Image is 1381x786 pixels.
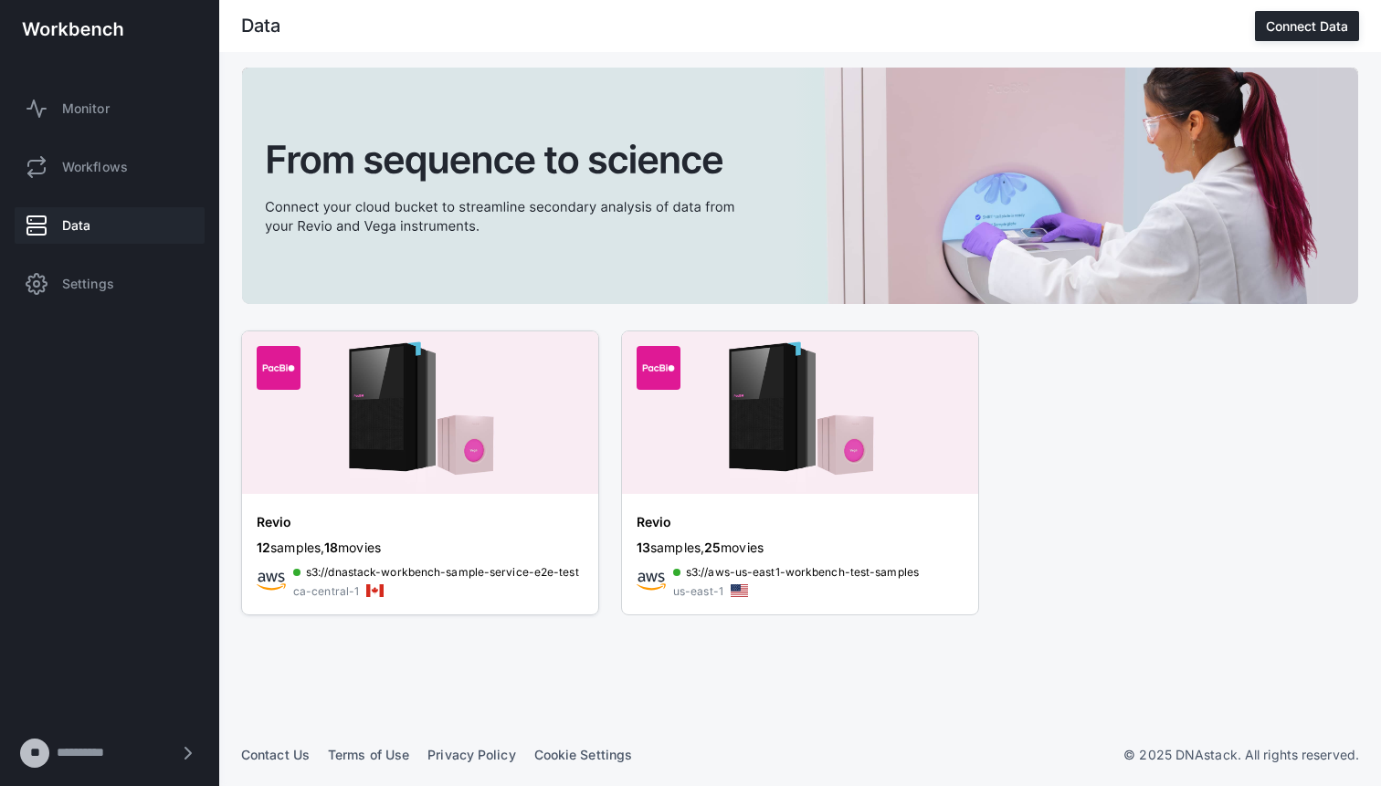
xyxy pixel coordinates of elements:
div: Connect Data [1266,18,1348,34]
span: s3://dnastack-workbench-sample-service-e2e-test [306,563,579,582]
div: Data [241,17,280,36]
div: Revio [257,513,567,531]
span: Data [62,216,90,235]
img: awsicon [637,567,666,596]
a: Privacy Policy [427,747,515,762]
span: Monitor [62,100,110,118]
img: aws-banner [242,331,598,494]
span: 13 [637,540,650,555]
img: cta-banner.svg [242,68,1358,304]
div: ca-central-1 [293,582,359,601]
p: © 2025 DNAstack. All rights reserved. [1123,746,1359,764]
a: Monitor [15,90,205,127]
a: Data [15,207,205,244]
span: 18 [324,540,338,555]
a: Contact Us [241,747,310,762]
div: us-east-1 [673,582,723,601]
a: Terms of Use [328,747,409,762]
img: organization-logo [637,346,680,390]
img: awsicon [257,567,286,596]
a: Settings [15,266,205,302]
a: Workflows [15,149,205,185]
span: 12 [257,540,270,555]
img: organization-logo [257,346,300,390]
span: s3://aws-us-east1-workbench-test-samples [686,563,919,582]
a: Cookie Settings [534,747,633,762]
img: aws-banner [622,331,978,494]
span: samples, movies [637,540,764,555]
span: Workflows [62,158,128,176]
span: 25 [704,540,721,555]
span: samples, movies [257,540,381,555]
button: Connect Data [1255,11,1359,41]
img: workbench-logo-white.svg [22,22,123,37]
div: Revio [637,513,947,531]
span: Settings [62,275,114,293]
